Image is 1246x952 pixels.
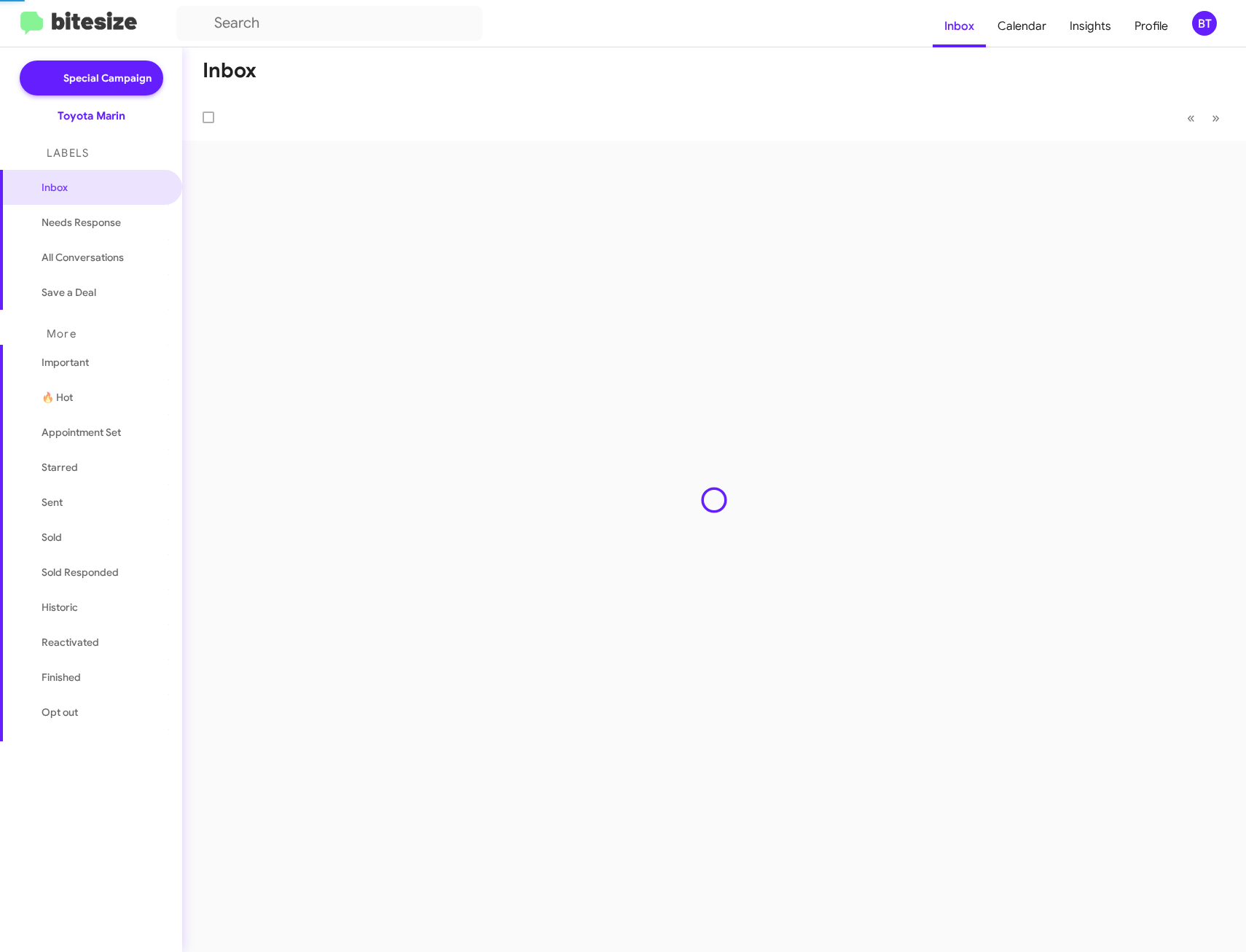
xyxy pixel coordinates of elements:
[42,460,78,475] span: Starred
[1058,5,1123,47] a: Insights
[42,565,119,580] span: Sold Responded
[47,327,77,340] span: More
[42,390,73,405] span: 🔥 Hot
[1187,109,1195,127] span: «
[42,740,77,754] span: Paused
[47,147,89,160] span: Labels
[42,670,81,684] span: Finished
[1212,109,1220,127] span: »
[1180,11,1230,36] button: BT
[42,600,78,614] span: Historic
[1203,103,1229,133] button: Next
[20,61,163,95] a: Special Campaign
[42,530,62,545] span: Sold
[176,6,482,41] input: Search
[42,425,121,440] span: Appointment Set
[1179,103,1229,133] nav: Page navigation example
[1123,5,1180,47] a: Profile
[42,705,78,719] span: Opt out
[203,59,256,82] h1: Inbox
[1178,103,1204,133] button: Previous
[1192,11,1217,36] div: BT
[933,5,986,47] a: Inbox
[42,495,63,510] span: Sent
[42,250,124,265] span: All Conversations
[58,109,125,123] div: Toyota Marin
[42,355,165,370] span: Important
[986,5,1058,47] a: Calendar
[42,635,99,649] span: Reactivated
[42,180,165,195] span: Inbox
[42,215,165,230] span: Needs Response
[63,71,152,85] span: Special Campaign
[42,285,96,300] span: Save a Deal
